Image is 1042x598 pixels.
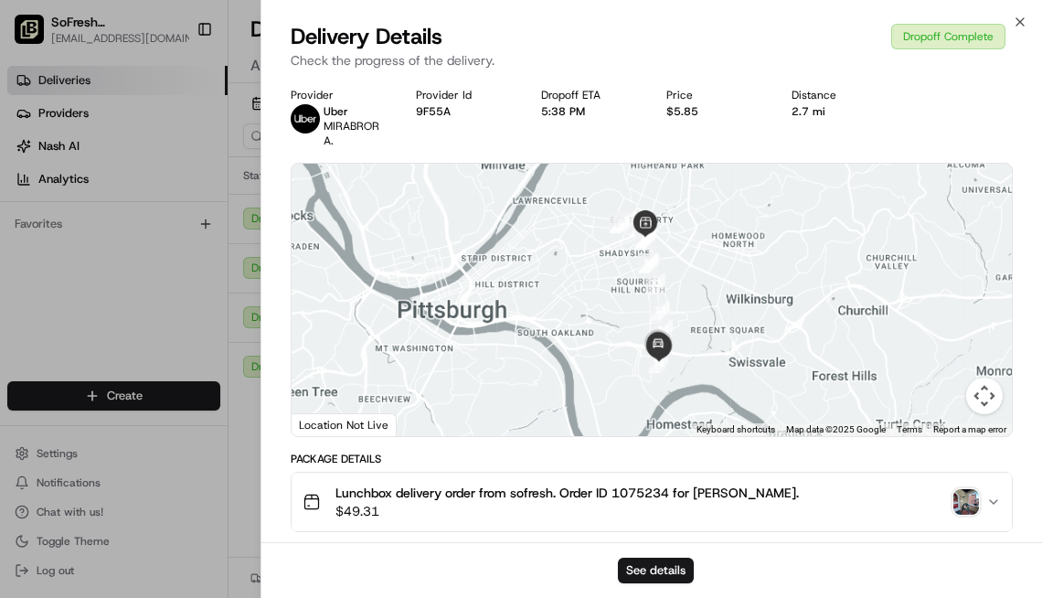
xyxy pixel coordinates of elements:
span: Uber [324,104,348,119]
div: 3 [616,211,636,231]
a: Report a map error [933,424,1006,434]
div: Distance [792,88,888,102]
div: 2.7 mi [792,104,888,119]
div: 13 [650,301,670,321]
button: Map camera controls [966,378,1003,414]
div: Provider [291,88,387,102]
div: 12 [645,273,665,294]
span: MIRABROR A. [324,119,379,148]
a: Terms [897,424,922,434]
p: Check the progress of the delivery. [291,51,1013,69]
div: Dropoff ETA [541,88,637,102]
div: 2 [610,213,630,233]
span: Lunchbox delivery order from sofresh. Order ID 1075234 for [PERSON_NAME]. [335,484,799,502]
div: $5.85 [666,104,762,119]
button: Keyboard shortcuts [696,423,775,436]
img: photo_proof_of_delivery image [953,489,979,515]
div: 5:38 PM [541,104,637,119]
div: 14 [653,320,673,340]
div: Price [666,88,762,102]
div: 10 [638,253,658,273]
div: Package Details [291,452,1013,466]
button: 9F55A [416,104,451,119]
img: uber-new-logo.jpeg [291,104,320,133]
span: Map data ©2025 Google [786,424,886,434]
div: Provider Id [416,88,512,102]
div: 4 [630,217,650,237]
img: Google [296,412,356,436]
div: 15 [648,353,668,373]
button: Lunchbox delivery order from sofresh. Order ID 1075234 for [PERSON_NAME].$49.31photo_proof_of_del... [292,473,1012,531]
div: 9 [634,230,654,250]
button: See details [618,558,694,583]
span: $49.31 [335,502,799,520]
div: 11 [639,253,659,273]
span: Delivery Details [291,22,442,51]
a: Open this area in Google Maps (opens a new window) [296,412,356,436]
div: Location Not Live [292,413,397,436]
